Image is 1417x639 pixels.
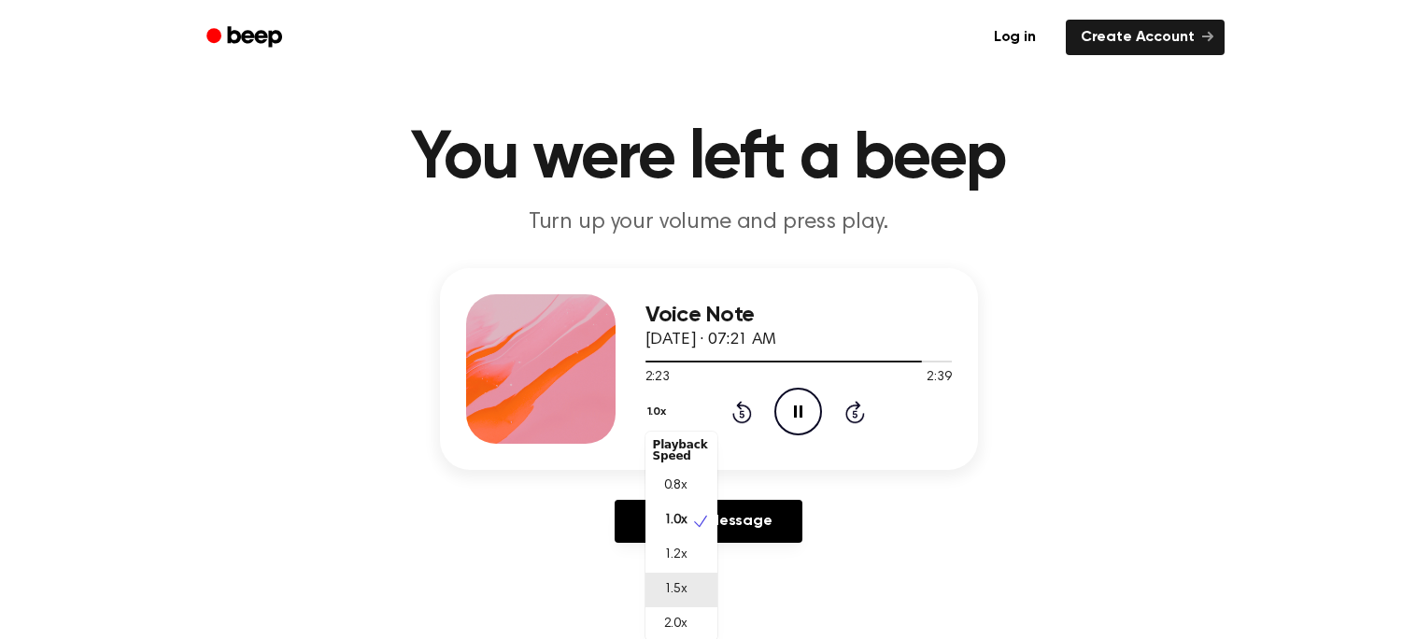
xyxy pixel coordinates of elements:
[664,615,687,634] span: 2.0x
[664,476,687,496] span: 0.8x
[645,396,673,428] button: 1.0x
[645,432,717,469] div: Playback Speed
[664,580,687,600] span: 1.5x
[664,511,687,531] span: 1.0x
[664,546,687,565] span: 1.2x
